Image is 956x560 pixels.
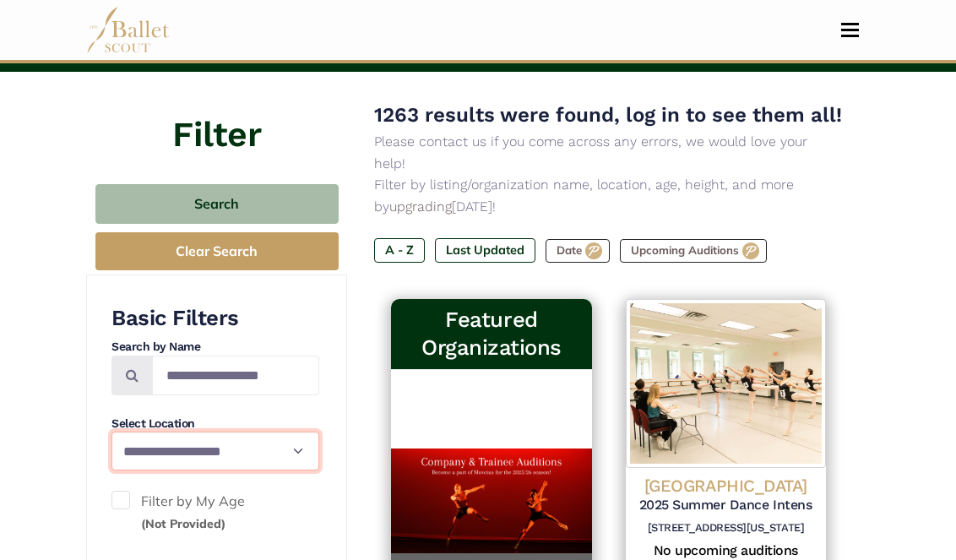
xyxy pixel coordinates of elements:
[152,356,319,395] input: Search by names...
[546,239,610,263] label: Date
[374,238,425,262] label: A - Z
[374,174,843,217] p: Filter by listing/organization name, location, age, height, and more by [DATE]!
[111,416,319,432] h4: Select Location
[111,304,319,332] h3: Basic Filters
[639,497,812,514] h5: 2025 Summer Dance Intensive
[639,475,812,497] h4: [GEOGRAPHIC_DATA]
[111,339,319,356] h4: Search by Name
[435,238,535,262] label: Last Updated
[389,198,452,215] a: upgrading
[374,103,842,127] span: 1263 results were found, log in to see them all!
[86,72,347,160] h4: Filter
[95,232,339,270] button: Clear Search
[830,22,870,38] button: Toggle navigation
[626,299,826,468] img: Logo
[141,516,225,531] small: (Not Provided)
[95,184,339,224] button: Search
[620,239,767,263] label: Upcoming Auditions
[639,542,812,560] h5: No upcoming auditions
[405,306,578,362] h3: Featured Organizations
[639,521,812,536] h6: [STREET_ADDRESS][US_STATE]
[374,131,843,174] p: Please contact us if you come across any errors, we would love your help!
[111,491,319,534] label: Filter by My Age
